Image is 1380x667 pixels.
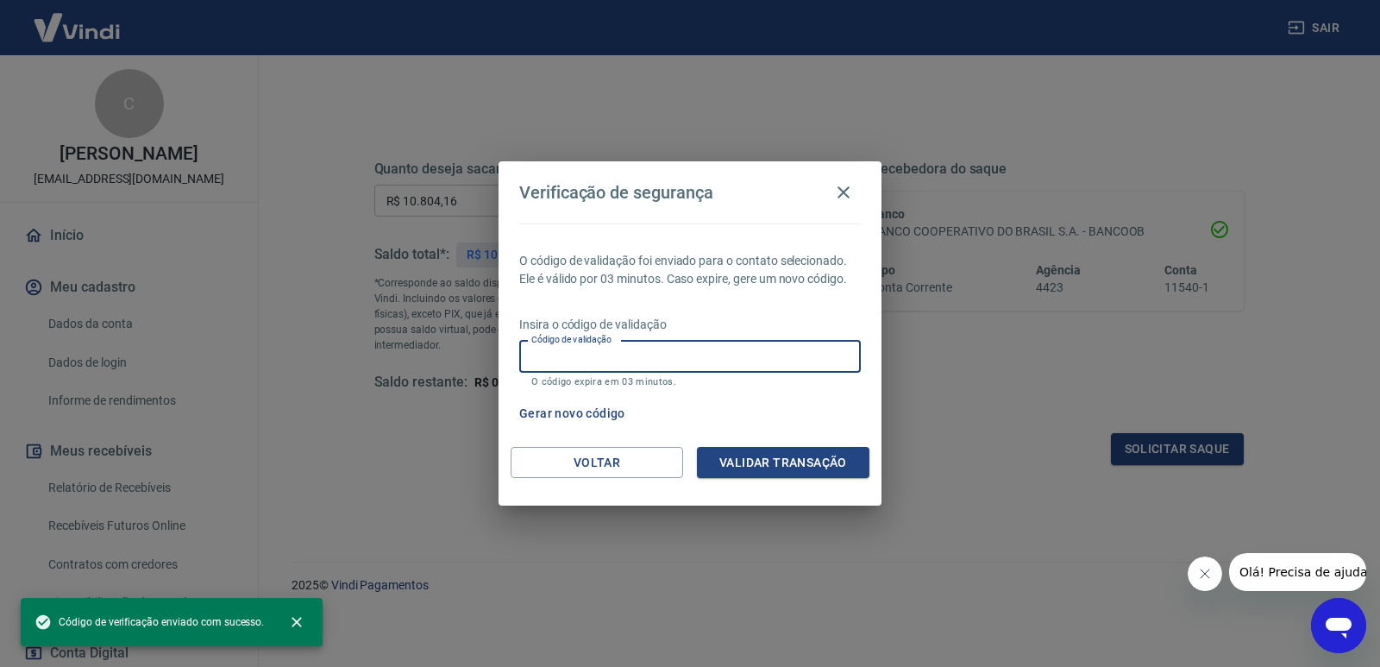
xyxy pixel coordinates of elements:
[512,398,632,430] button: Gerar novo código
[531,376,849,387] p: O código expira em 03 minutos.
[511,447,683,479] button: Voltar
[519,252,861,288] p: O código de validação foi enviado para o contato selecionado. Ele é válido por 03 minutos. Caso e...
[1311,598,1366,653] iframe: Botão para abrir a janela de mensagens
[1188,557,1222,591] iframe: Fechar mensagem
[10,12,145,26] span: Olá! Precisa de ajuda?
[34,614,264,631] span: Código de verificação enviado com sucesso.
[697,447,869,479] button: Validar transação
[519,182,713,203] h4: Verificação de segurança
[531,333,612,346] label: Código de validação
[1229,553,1366,591] iframe: Mensagem da empresa
[519,316,861,334] p: Insira o código de validação
[278,603,316,641] button: close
